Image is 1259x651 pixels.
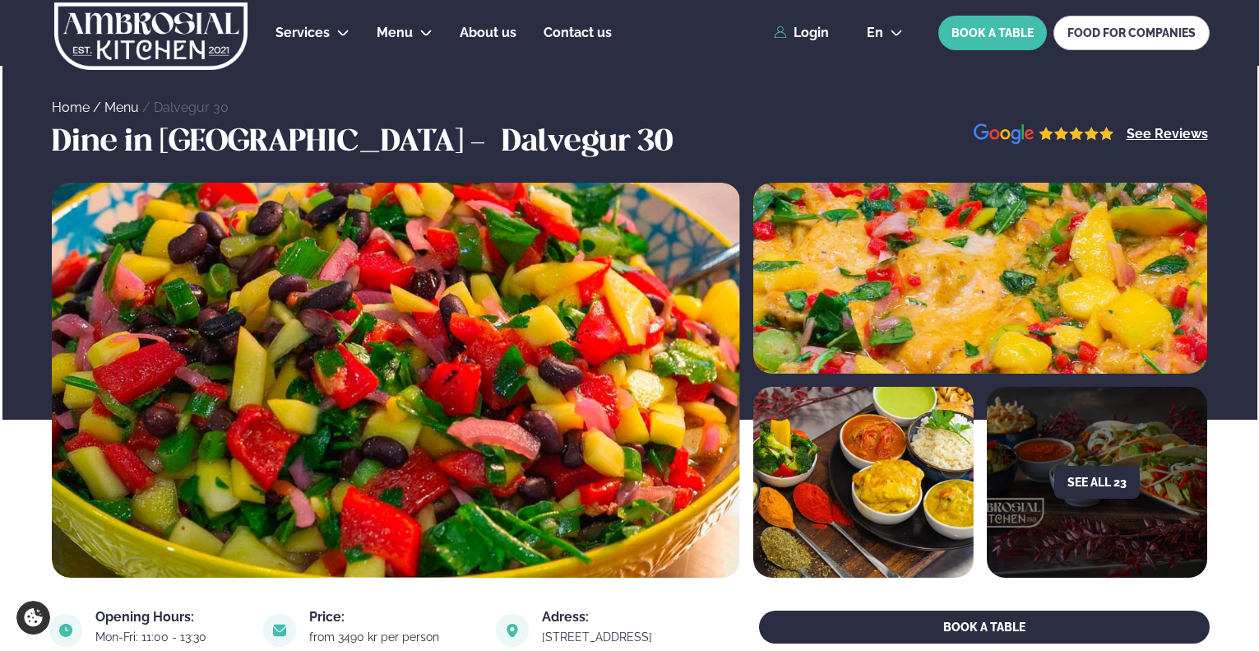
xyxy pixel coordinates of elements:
[154,100,229,115] a: Dalvegur 30
[16,601,50,635] a: Cookie settings
[53,2,249,70] img: logo
[52,123,493,163] h3: Dine in [GEOGRAPHIC_DATA] -
[496,614,529,647] img: image alt
[275,25,330,40] span: Services
[309,630,476,644] div: from 3490 kr per person
[460,23,516,43] a: About us
[460,25,516,40] span: About us
[854,26,916,40] button: en
[753,183,1208,374] img: image alt
[938,16,1047,50] button: BOOK A TABLE
[1053,16,1210,50] a: FOOD FOR COMPANIES
[1054,466,1140,499] button: See all 23
[544,25,612,40] span: Contact us
[104,100,139,115] a: Menu
[542,611,689,624] div: Adress:
[1127,128,1208,141] a: See Reviews
[52,183,740,578] img: image alt
[49,614,82,647] img: image alt
[52,100,90,115] a: Home
[142,100,154,115] span: /
[309,611,476,624] div: Price:
[544,23,612,43] a: Contact us
[275,23,330,43] a: Services
[542,627,689,647] a: link
[263,614,296,647] img: image alt
[774,26,829,40] a: Login
[93,100,104,115] span: /
[753,387,974,578] img: image alt
[759,611,1210,644] button: BOOK A TABLE
[377,23,413,43] a: Menu
[974,123,1114,146] img: image alt
[502,123,673,163] h3: Dalvegur 30
[867,26,883,40] span: en
[377,25,413,40] span: Menu
[95,611,243,624] div: Opening Hours:
[95,630,243,644] div: Mon-Fri: 11:00 - 13:30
